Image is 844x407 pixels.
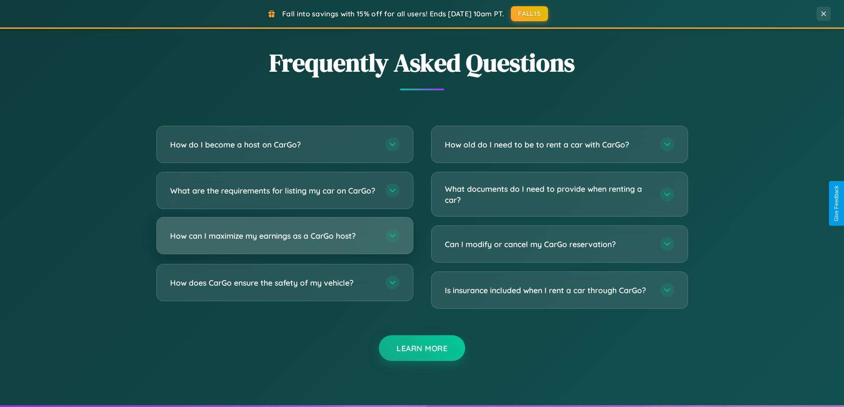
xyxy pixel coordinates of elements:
[379,335,465,361] button: Learn More
[170,230,377,241] h3: How can I maximize my earnings as a CarGo host?
[282,9,504,18] span: Fall into savings with 15% off for all users! Ends [DATE] 10am PT.
[170,277,377,288] h3: How does CarGo ensure the safety of my vehicle?
[511,6,548,21] button: FALL15
[170,139,377,150] h3: How do I become a host on CarGo?
[445,285,651,296] h3: Is insurance included when I rent a car through CarGo?
[156,46,688,80] h2: Frequently Asked Questions
[833,186,840,221] div: Give Feedback
[445,183,651,205] h3: What documents do I need to provide when renting a car?
[445,139,651,150] h3: How old do I need to be to rent a car with CarGo?
[445,239,651,250] h3: Can I modify or cancel my CarGo reservation?
[170,185,377,196] h3: What are the requirements for listing my car on CarGo?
